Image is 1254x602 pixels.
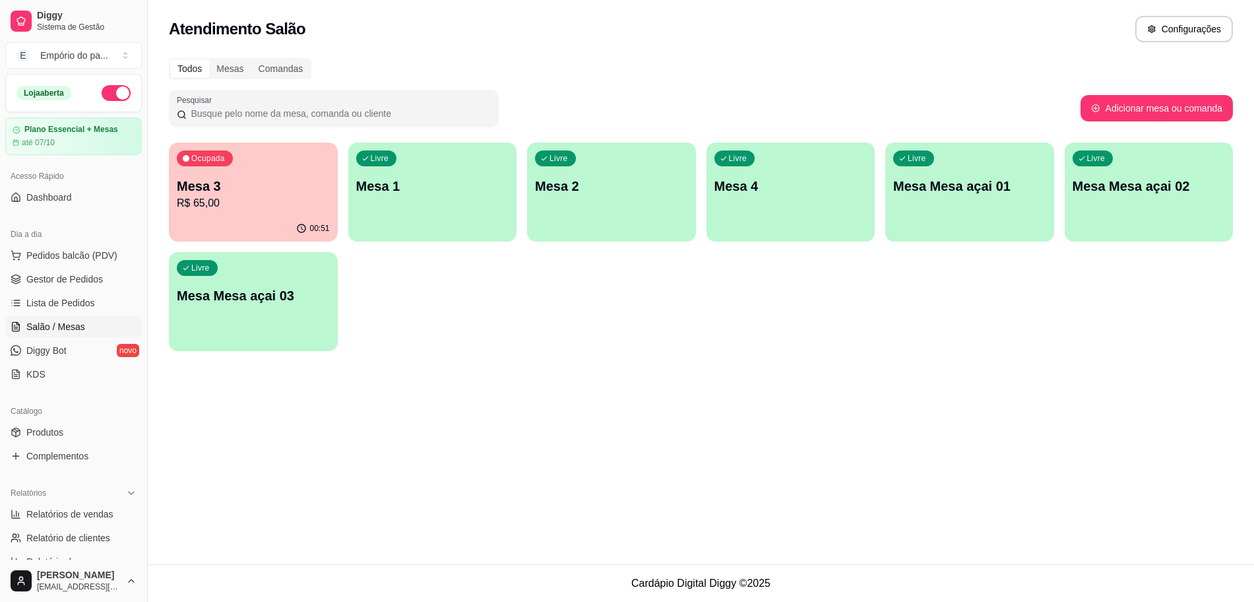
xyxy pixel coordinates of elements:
p: R$ 65,00 [177,195,330,211]
a: Salão / Mesas [5,316,142,337]
input: Pesquisar [187,107,491,120]
div: Empório do pa ... [40,49,108,62]
p: Mesa 1 [356,177,509,195]
button: Adicionar mesa ou comanda [1081,95,1233,121]
a: Produtos [5,422,142,443]
p: Livre [729,153,747,164]
p: Mesa 4 [714,177,867,195]
span: Diggy Bot [26,344,67,357]
a: DiggySistema de Gestão [5,5,142,37]
button: LivreMesa Mesa açai 01 [885,143,1054,242]
a: Relatório de clientes [5,527,142,549]
span: E [16,49,30,62]
button: LivreMesa 1 [348,143,517,242]
a: Dashboard [5,187,142,208]
a: Gestor de Pedidos [5,269,142,290]
footer: Cardápio Digital Diggy © 2025 [148,564,1254,602]
button: LivreMesa 2 [527,143,696,242]
p: Mesa Mesa açai 03 [177,286,330,305]
a: Relatórios de vendas [5,504,142,525]
button: OcupadaMesa 3R$ 65,0000:51 [169,143,338,242]
a: Diggy Botnovo [5,340,142,361]
article: Plano Essencial + Mesas [24,125,118,135]
span: Relatório de clientes [26,531,110,545]
span: KDS [26,368,46,381]
div: Dia a dia [5,224,142,245]
h2: Atendimento Salão [169,18,305,40]
button: Alterar Status [102,85,131,101]
p: Ocupada [191,153,225,164]
button: LivreMesa Mesa açai 03 [169,252,338,351]
button: LivreMesa Mesa açai 02 [1065,143,1234,242]
p: Mesa Mesa açai 02 [1073,177,1226,195]
div: Mesas [209,59,251,78]
p: Livre [371,153,389,164]
p: Livre [908,153,926,164]
a: Relatório de mesas [5,551,142,572]
button: Select a team [5,42,142,69]
article: até 07/10 [22,137,55,148]
button: LivreMesa 4 [706,143,875,242]
p: Livre [191,263,210,273]
p: Mesa 3 [177,177,330,195]
button: [PERSON_NAME][EMAIL_ADDRESS][DOMAIN_NAME] [5,565,142,597]
span: [EMAIL_ADDRESS][DOMAIN_NAME] [37,582,121,592]
p: Mesa Mesa açai 01 [893,177,1046,195]
a: KDS [5,364,142,385]
p: Mesa 2 [535,177,688,195]
span: Relatório de mesas [26,555,106,568]
a: Lista de Pedidos [5,292,142,314]
span: Gestor de Pedidos [26,273,103,286]
p: Livre [549,153,568,164]
a: Plano Essencial + Mesasaté 07/10 [5,117,142,155]
span: Relatórios de vendas [26,508,113,521]
div: Loja aberta [16,86,71,100]
button: Pedidos balcão (PDV) [5,245,142,266]
span: Sistema de Gestão [37,22,137,32]
p: 00:51 [309,223,329,234]
span: Diggy [37,10,137,22]
div: Todos [170,59,209,78]
span: Relatórios [11,488,46,498]
div: Acesso Rápido [5,166,142,187]
span: Produtos [26,426,63,439]
a: Complementos [5,446,142,467]
div: Comandas [251,59,311,78]
label: Pesquisar [177,94,216,106]
span: Pedidos balcão (PDV) [26,249,117,262]
span: [PERSON_NAME] [37,570,121,582]
span: Lista de Pedidos [26,296,95,310]
span: Complementos [26,450,88,463]
p: Livre [1087,153,1106,164]
div: Catálogo [5,401,142,422]
span: Dashboard [26,191,72,204]
button: Configurações [1135,16,1233,42]
span: Salão / Mesas [26,320,85,333]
